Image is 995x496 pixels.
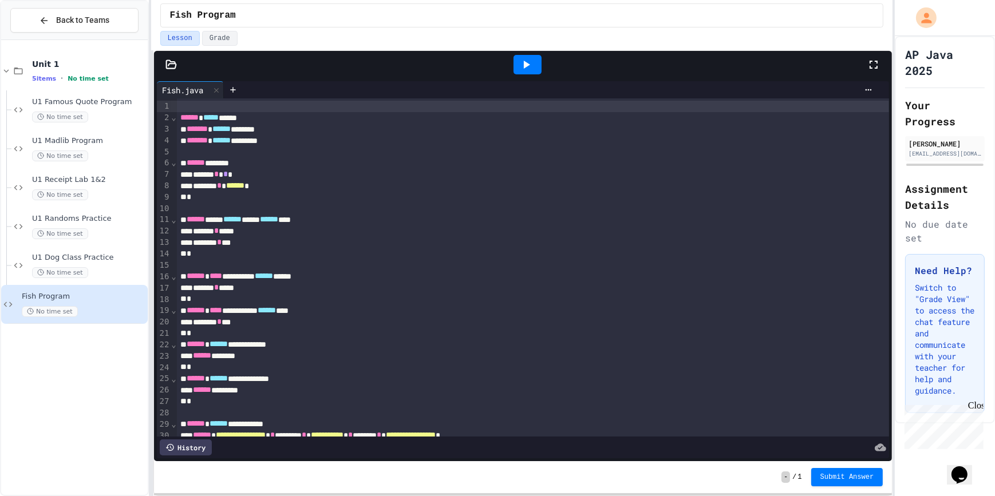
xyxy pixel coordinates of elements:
[157,203,171,215] div: 10
[171,113,176,122] span: Fold line
[32,253,145,263] span: U1 Dog Class Practice
[900,400,984,449] iframe: chat widget
[160,31,200,46] button: Lesson
[171,215,176,224] span: Fold line
[915,282,975,396] p: Switch to "Grade View" to access the chat feature and communicate with your teacher for help and ...
[909,138,981,149] div: [PERSON_NAME]
[792,473,796,482] span: /
[157,214,171,225] div: 11
[157,384,171,396] div: 26
[157,339,171,351] div: 22
[157,362,171,374] div: 24
[32,112,88,122] span: No time set
[157,237,171,248] div: 13
[820,473,874,482] span: Submit Answer
[157,419,171,430] div: 29
[811,468,883,486] button: Submit Answer
[22,292,145,301] span: Fish Program
[32,175,145,185] span: U1 Receipt Lab 1&2
[32,75,56,82] span: 5 items
[170,9,236,22] span: Fish Program
[157,328,171,339] div: 21
[157,283,171,294] div: 17
[915,264,975,277] h3: Need Help?
[171,340,176,349] span: Fold line
[157,124,171,135] div: 3
[157,112,171,124] div: 2
[157,407,171,419] div: 28
[157,248,171,260] div: 14
[157,351,171,362] div: 23
[56,14,109,26] span: Back to Teams
[157,305,171,316] div: 19
[32,228,88,239] span: No time set
[171,272,176,281] span: Fold line
[32,189,88,200] span: No time set
[909,149,981,158] div: [EMAIL_ADDRESS][DOMAIN_NAME]
[10,8,139,33] button: Back to Teams
[781,471,790,483] span: -
[157,271,171,283] div: 16
[904,5,939,31] div: My Account
[32,267,88,278] span: No time set
[68,75,109,82] span: No time set
[157,225,171,237] div: 12
[171,419,176,428] span: Fold line
[157,169,171,180] div: 7
[905,46,985,78] h1: AP Java 2025
[947,450,984,485] iframe: chat widget
[160,439,212,455] div: History
[157,84,210,96] div: Fish.java
[157,157,171,169] div: 6
[157,180,171,192] div: 8
[32,97,145,107] span: U1 Famous Quote Program
[157,294,171,305] div: 18
[32,150,88,161] span: No time set
[61,74,63,83] span: •
[905,97,985,129] h2: Your Progress
[157,81,224,98] div: Fish.java
[32,214,145,224] span: U1 Randoms Practice
[32,136,145,146] span: U1 Madlib Program
[157,396,171,407] div: 27
[22,306,78,317] span: No time set
[157,192,171,203] div: 9
[797,473,801,482] span: 1
[202,31,238,46] button: Grade
[157,135,171,146] div: 4
[157,316,171,328] div: 20
[5,5,79,73] div: Chat with us now!Close
[171,158,176,167] span: Fold line
[157,101,171,112] div: 1
[171,305,176,315] span: Fold line
[171,374,176,383] span: Fold line
[905,217,985,245] div: No due date set
[32,59,145,69] span: Unit 1
[905,181,985,213] h2: Assignment Details
[157,146,171,158] div: 5
[157,260,171,271] div: 15
[157,430,171,442] div: 30
[157,373,171,384] div: 25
